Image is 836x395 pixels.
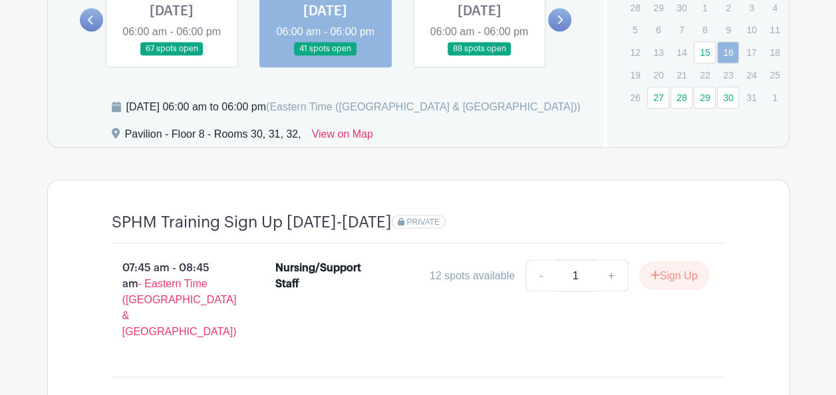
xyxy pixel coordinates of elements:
div: [DATE] 06:00 am to 06:00 pm [126,99,581,115]
p: 1 [764,87,785,108]
button: Sign Up [639,261,709,289]
p: 5 [624,19,646,40]
p: 19 [624,65,646,85]
p: 14 [670,42,692,63]
p: 11 [764,19,785,40]
a: 28 [670,86,692,108]
span: - Eastern Time ([GEOGRAPHIC_DATA] & [GEOGRAPHIC_DATA]) [122,277,237,336]
p: 20 [647,65,669,85]
p: 9 [717,19,739,40]
div: Pavilion - Floor 8 - Rooms 30, 31, 32, [125,126,301,147]
a: 29 [694,86,716,108]
p: 18 [764,42,785,63]
p: 10 [740,19,762,40]
a: 16 [717,41,739,63]
a: 15 [694,41,716,63]
p: 17 [740,42,762,63]
p: 26 [624,87,646,108]
span: PRIVATE [406,217,440,226]
a: + [595,259,628,291]
div: Nursing/Support Staff [275,259,368,291]
p: 07:45 am - 08:45 am [90,254,255,344]
div: 12 spots available [430,267,515,283]
h4: SPHM Training Sign Up [DATE]-[DATE] [112,212,392,231]
p: 21 [670,65,692,85]
p: 25 [764,65,785,85]
p: 22 [694,65,716,85]
a: 30 [717,86,739,108]
p: 12 [624,42,646,63]
p: 7 [670,19,692,40]
p: 24 [740,65,762,85]
p: 13 [647,42,669,63]
p: 8 [694,19,716,40]
p: 6 [647,19,669,40]
span: (Eastern Time ([GEOGRAPHIC_DATA] & [GEOGRAPHIC_DATA])) [266,101,581,112]
p: 31 [740,87,762,108]
a: - [525,259,556,291]
a: View on Map [312,126,373,147]
p: 23 [717,65,739,85]
a: 27 [647,86,669,108]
